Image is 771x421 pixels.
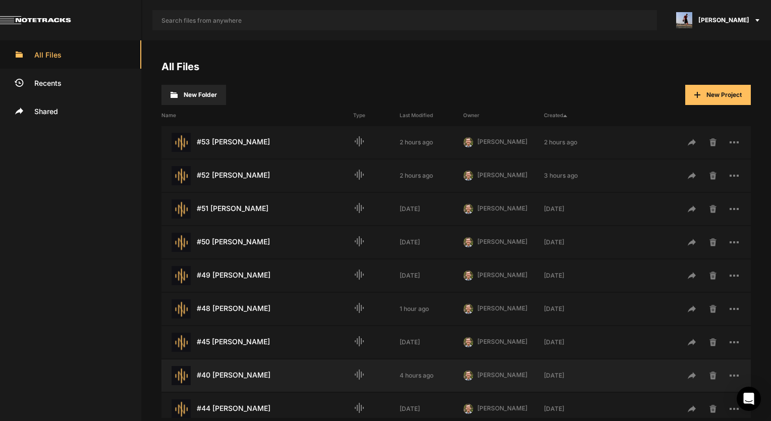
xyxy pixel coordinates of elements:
img: star-track.png [172,233,191,252]
div: [DATE] [544,371,608,380]
span: [PERSON_NAME] [477,404,527,412]
button: New Project [685,85,751,105]
div: [DATE] [544,338,608,347]
div: #49 [PERSON_NAME] [161,266,353,285]
div: Open Intercom Messenger [737,387,761,411]
img: 424769395311cb87e8bb3f69157a6d24 [463,137,473,147]
div: Last Modified [400,112,463,119]
span: [PERSON_NAME] [477,271,527,279]
img: 424769395311cb87e8bb3f69157a6d24 [463,304,473,314]
input: Search files from anywhere [152,10,657,30]
button: New Folder [161,85,226,105]
mat-icon: Audio [353,169,365,181]
div: Type [353,112,400,119]
div: #45 [PERSON_NAME] [161,333,353,352]
img: star-track.png [172,399,191,418]
img: 424769395311cb87e8bb3f69157a6d24 [463,237,473,247]
div: 2 hours ago [400,171,463,180]
div: #40 [PERSON_NAME] [161,366,353,385]
mat-icon: Audio [353,335,365,347]
span: [PERSON_NAME] [477,238,527,245]
a: All Files [161,61,199,73]
span: [PERSON_NAME] [477,304,527,312]
span: [PERSON_NAME] [477,371,527,379]
img: 424769395311cb87e8bb3f69157a6d24 [463,404,473,414]
div: 2 hours ago [544,138,608,147]
mat-icon: Audio [353,202,365,214]
div: [DATE] [400,204,463,214]
div: #48 [PERSON_NAME] [161,299,353,319]
div: Name [161,112,353,119]
div: [DATE] [544,271,608,280]
div: [DATE] [400,238,463,247]
img: 424769395311cb87e8bb3f69157a6d24 [463,204,473,214]
mat-icon: Audio [353,402,365,414]
span: [PERSON_NAME] [477,138,527,145]
div: [DATE] [544,204,608,214]
div: Created [544,112,608,119]
div: [DATE] [400,404,463,413]
mat-icon: Audio [353,235,365,247]
mat-icon: Audio [353,302,365,314]
div: 2 hours ago [400,138,463,147]
span: [PERSON_NAME] [477,338,527,345]
img: 424769395311cb87e8bb3f69157a6d24 [463,337,473,347]
div: [DATE] [400,338,463,347]
img: star-track.png [172,266,191,285]
div: 3 hours ago [544,171,608,180]
mat-icon: Audio [353,135,365,147]
img: 424769395311cb87e8bb3f69157a6d24 [463,171,473,181]
div: [DATE] [544,238,608,247]
img: ACg8ocJ5zrP0c3SJl5dKscm-Goe6koz8A9fWD7dpguHuX8DX5VIxymM=s96-c [676,12,692,28]
div: [DATE] [544,304,608,313]
img: star-track.png [172,133,191,152]
img: 424769395311cb87e8bb3f69157a6d24 [463,271,473,281]
div: Owner [463,112,544,119]
span: [PERSON_NAME] [698,16,749,25]
mat-icon: Audio [353,369,365,381]
div: [DATE] [400,271,463,280]
span: [PERSON_NAME] [477,171,527,179]
img: star-track.png [172,299,191,319]
span: New Project [706,91,742,98]
div: #51 [PERSON_NAME] [161,199,353,219]
div: 4 hours ago [400,371,463,380]
mat-icon: Audio [353,269,365,281]
div: 1 hour ago [400,304,463,313]
img: star-track.png [172,366,191,385]
img: star-track.png [172,199,191,219]
div: #50 [PERSON_NAME] [161,233,353,252]
div: #53 [PERSON_NAME] [161,133,353,152]
img: star-track.png [172,166,191,185]
img: star-track.png [172,333,191,352]
div: [DATE] [544,404,608,413]
div: #52 [PERSON_NAME] [161,166,353,185]
img: 424769395311cb87e8bb3f69157a6d24 [463,371,473,381]
span: [PERSON_NAME] [477,204,527,212]
div: #44 [PERSON_NAME] [161,399,353,418]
